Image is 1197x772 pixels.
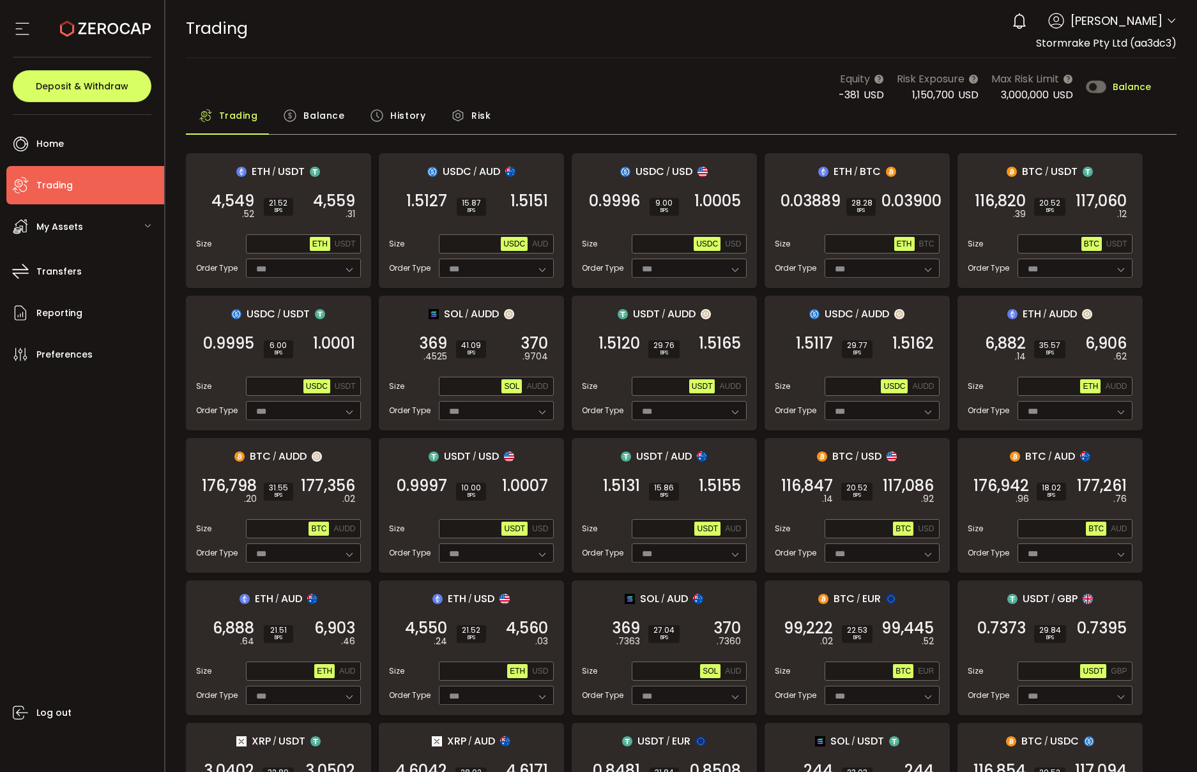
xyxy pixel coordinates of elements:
span: 177,261 [1077,480,1127,492]
img: usdt_portfolio.svg [1083,167,1093,177]
span: Order Type [389,405,431,416]
span: Size [389,381,404,392]
span: Order Type [582,405,623,416]
span: Size [389,238,404,250]
span: My Assets [36,218,83,236]
span: USDT [633,306,660,322]
i: BPS [653,349,675,357]
em: .20 [244,492,257,506]
span: AUDD [333,524,355,533]
span: Size [389,523,404,534]
button: USD [915,522,936,536]
span: USD [958,87,979,102]
span: 21.52 [269,199,288,207]
span: 15.87 [462,199,481,207]
span: USDT [504,524,525,533]
button: USDT [694,522,720,536]
i: BPS [462,207,481,215]
span: BTC [832,448,853,464]
button: AUD [722,522,743,536]
span: USDC [883,382,905,391]
span: SOL [703,667,718,676]
span: AUDD [667,306,696,322]
button: AUD [530,237,551,251]
button: USD [530,664,551,678]
i: BPS [847,349,867,357]
span: BTC [919,239,934,248]
img: xrp_portfolio.png [432,736,442,746]
button: EUR [915,664,936,678]
span: ETH [317,667,332,676]
em: .39 [1013,208,1026,221]
span: 29.77 [847,342,867,349]
button: ETH [1080,379,1101,393]
span: -381 [839,87,860,102]
button: BTC [1086,522,1106,536]
span: AUDD [526,382,548,391]
span: ETH [1083,382,1098,391]
span: USD [532,524,548,533]
span: Order Type [775,262,816,274]
span: USDT [1106,239,1127,248]
img: btc_portfolio.svg [234,451,245,462]
img: btc_portfolio.svg [1010,451,1020,462]
span: Order Type [968,262,1009,274]
span: USDC [443,163,471,179]
img: sol_portfolio.png [625,594,635,604]
span: 4,549 [211,195,254,208]
span: 0.03900 [881,195,942,208]
em: / [855,308,859,320]
em: / [1043,308,1047,320]
button: AUD [722,664,743,678]
em: / [666,166,670,178]
span: Trading [186,17,248,40]
img: usdc_portfolio.svg [427,167,438,177]
button: AUDD [910,379,936,393]
em: / [1048,451,1052,462]
img: usdt_portfolio.svg [1007,594,1018,604]
span: USD [532,667,548,676]
span: ETH [312,239,328,248]
i: BPS [1042,492,1061,499]
span: 18.02 [1042,484,1061,492]
button: ETH [310,237,330,251]
img: usdc_portfolio.svg [809,309,820,319]
span: 1,150,700 [912,87,954,102]
button: BTC [893,664,913,678]
span: Order Type [968,405,1009,416]
span: BTC [1084,239,1099,248]
button: BTC [893,522,913,536]
span: BTC [896,667,911,676]
button: AUDD [1102,379,1129,393]
em: .52 [242,208,254,221]
span: USD [918,524,934,533]
span: USD [672,163,692,179]
span: USDC [696,239,718,248]
button: USDC [694,237,720,251]
span: Order Type [775,405,816,416]
span: Size [582,523,597,534]
span: USDT [697,524,718,533]
em: .14 [822,492,833,506]
button: USDC [303,379,330,393]
span: AUD [725,667,741,676]
span: AUD [671,448,692,464]
span: USDT [1051,163,1078,179]
em: / [854,166,858,178]
button: SOL [501,379,522,393]
span: 1.0007 [502,480,548,492]
span: USDT [335,382,356,391]
span: AUDD [912,382,934,391]
span: ETH [1023,306,1041,322]
button: USDT [1104,237,1130,251]
i: BPS [1039,349,1060,357]
span: Order Type [968,547,1009,559]
img: zuPXiwguUFiBOIQyqLOiXsnnNitlx7q4LCwEbLHADjIpTka+Lip0HH8D0VTrd02z+wEAAAAASUVORK5CYII= [504,309,514,319]
span: USDT [283,306,310,322]
img: btc_portfolio.svg [1006,736,1016,746]
i: BPS [461,349,481,357]
img: usd_portfolio.svg [887,451,897,462]
span: 1.5131 [603,480,640,492]
span: 20.52 [1039,199,1060,207]
em: .4525 [423,350,447,363]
